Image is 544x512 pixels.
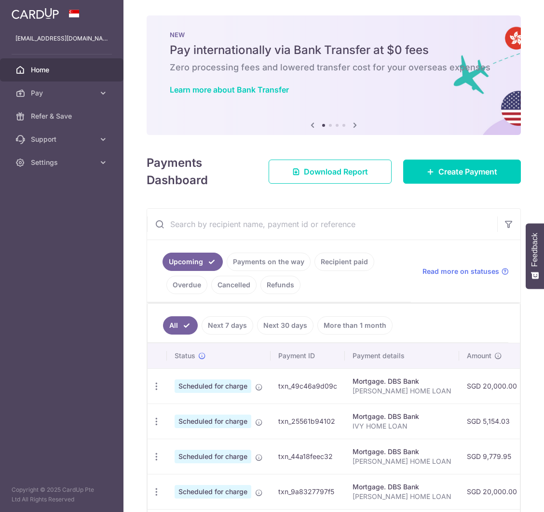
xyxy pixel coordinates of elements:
td: txn_44a18feec32 [271,439,345,474]
td: SGD 20,000.00 [459,474,525,509]
span: Support [31,135,95,144]
h4: Payments Dashboard [147,154,251,189]
p: [PERSON_NAME] HOME LOAN [353,386,451,396]
span: Scheduled for charge [175,379,251,393]
span: Scheduled for charge [175,415,251,428]
td: txn_25561b94102 [271,404,345,439]
span: Create Payment [438,166,497,177]
a: Next 30 days [257,316,313,335]
a: Upcoming [163,253,223,271]
div: Mortgage. DBS Bank [353,377,451,386]
div: Mortgage. DBS Bank [353,412,451,421]
input: Search by recipient name, payment id or reference [147,209,497,240]
td: txn_9a8327797f5 [271,474,345,509]
span: Feedback [530,233,539,267]
span: Read more on statuses [422,267,499,276]
a: Next 7 days [202,316,253,335]
a: Create Payment [403,160,521,184]
td: SGD 20,000.00 [459,368,525,404]
td: SGD 9,779.95 [459,439,525,474]
a: More than 1 month [317,316,393,335]
td: txn_49c46a9d09c [271,368,345,404]
div: Mortgage. DBS Bank [353,482,451,492]
p: [PERSON_NAME] HOME LOAN [353,492,451,501]
span: Scheduled for charge [175,485,251,499]
a: Learn more about Bank Transfer [170,85,289,94]
a: All [163,316,198,335]
span: Refer & Save [31,111,95,121]
p: IVY HOME LOAN [353,421,451,431]
p: [EMAIL_ADDRESS][DOMAIN_NAME] [15,34,108,43]
a: Refunds [260,276,300,294]
span: Status [175,351,195,361]
a: Payments on the way [227,253,311,271]
a: Recipient paid [314,253,374,271]
img: CardUp [12,8,59,19]
span: Settings [31,158,95,167]
img: Bank transfer banner [147,15,521,135]
th: Payment ID [271,343,345,368]
span: Pay [31,88,95,98]
span: Scheduled for charge [175,450,251,463]
h6: Zero processing fees and lowered transfer cost for your overseas expenses [170,62,498,73]
h5: Pay internationally via Bank Transfer at $0 fees [170,42,498,58]
th: Payment details [345,343,459,368]
button: Feedback - Show survey [526,223,544,289]
p: [PERSON_NAME] HOME LOAN [353,457,451,466]
a: Cancelled [211,276,257,294]
p: NEW [170,31,498,39]
span: Amount [467,351,491,361]
span: Home [31,65,95,75]
a: Download Report [269,160,392,184]
a: Read more on statuses [422,267,509,276]
a: Overdue [166,276,207,294]
span: Download Report [304,166,368,177]
div: Mortgage. DBS Bank [353,447,451,457]
td: SGD 5,154.03 [459,404,525,439]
